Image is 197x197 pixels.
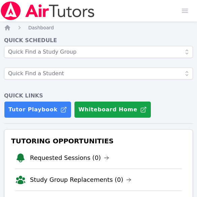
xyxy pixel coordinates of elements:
[30,153,109,163] a: Requested Sessions (0)
[28,25,54,30] span: Dashboard
[4,24,193,31] nav: Breadcrumb
[30,175,131,185] a: Study Group Replacements (0)
[4,67,193,80] input: Quick Find a Student
[28,24,54,31] a: Dashboard
[4,92,193,100] h4: Quick Links
[4,46,193,58] input: Quick Find a Study Group
[74,101,151,118] button: Whiteboard Home
[4,101,71,118] a: Tutor Playbook
[4,36,193,45] h4: Quick Schedule
[10,135,187,147] h3: Tutoring Opportunities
